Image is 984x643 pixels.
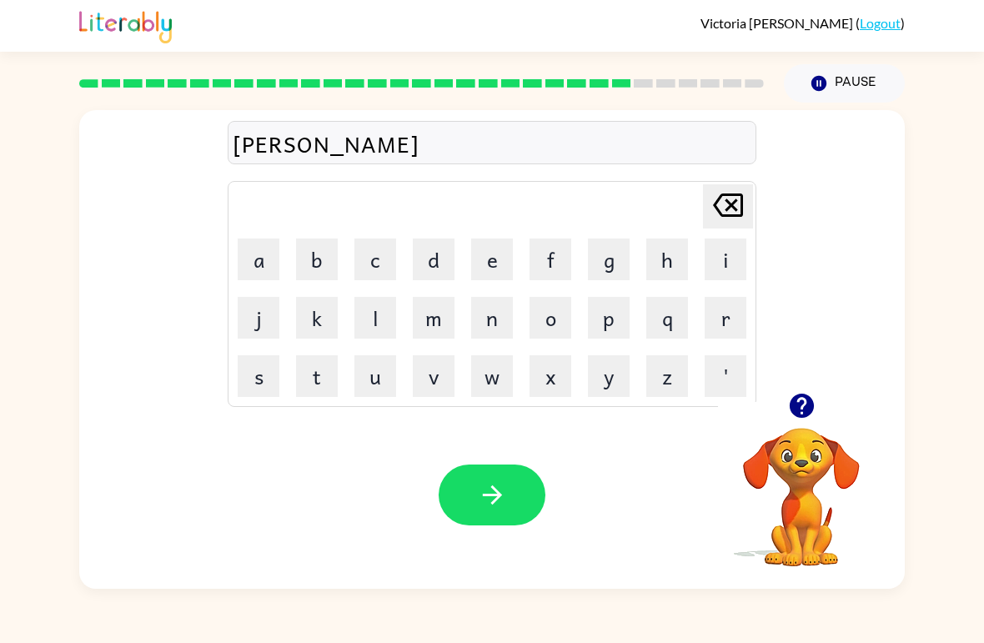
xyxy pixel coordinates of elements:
[530,355,571,397] button: x
[296,355,338,397] button: t
[354,297,396,339] button: l
[354,239,396,280] button: c
[588,355,630,397] button: y
[646,239,688,280] button: h
[354,355,396,397] button: u
[471,239,513,280] button: e
[233,126,751,161] div: [PERSON_NAME]
[700,15,905,31] div: ( )
[413,239,454,280] button: d
[296,297,338,339] button: k
[530,297,571,339] button: o
[700,15,856,31] span: Victoria [PERSON_NAME]
[530,239,571,280] button: f
[646,355,688,397] button: z
[784,64,905,103] button: Pause
[79,7,172,43] img: Literably
[296,239,338,280] button: b
[413,297,454,339] button: m
[588,239,630,280] button: g
[238,355,279,397] button: s
[705,355,746,397] button: '
[238,297,279,339] button: j
[705,297,746,339] button: r
[860,15,901,31] a: Logout
[413,355,454,397] button: v
[238,239,279,280] button: a
[471,355,513,397] button: w
[705,239,746,280] button: i
[718,402,885,569] video: Your browser must support playing .mp4 files to use Literably. Please try using another browser.
[471,297,513,339] button: n
[646,297,688,339] button: q
[588,297,630,339] button: p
